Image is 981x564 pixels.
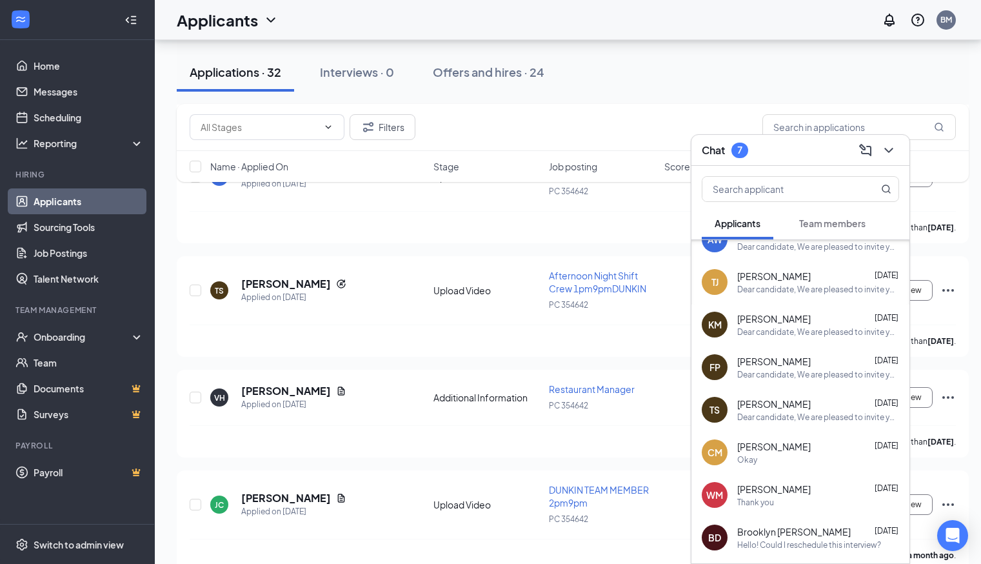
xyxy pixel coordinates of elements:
a: Scheduling [34,105,144,130]
svg: Collapse [124,14,137,26]
div: Interviews · 0 [320,64,394,80]
div: Upload Video [433,284,541,297]
div: KM [708,318,722,331]
div: Upload Video [433,498,541,511]
h5: [PERSON_NAME] [241,491,331,505]
a: SurveysCrown [34,401,144,427]
span: [PERSON_NAME] [737,270,811,283]
svg: Settings [15,538,28,551]
a: Messages [34,79,144,105]
span: [DATE] [875,441,898,450]
div: Dear candidate, We are pleased to invite you for an interview with [PERSON_NAME]. Please find the... [737,241,899,252]
span: [DATE] [875,270,898,280]
div: TS [709,403,720,416]
span: PC 354642 [549,300,588,310]
div: Team Management [15,305,141,316]
div: WM [706,488,723,501]
div: JC [215,499,224,510]
span: [PERSON_NAME] [737,355,811,368]
div: BM [940,14,952,25]
b: [DATE] [927,223,954,232]
span: Applicants [715,217,760,229]
svg: Ellipses [940,390,956,405]
div: Dear candidate, We are pleased to invite you for an interview with [PERSON_NAME]. Please find the... [737,284,899,295]
div: VH [214,392,225,403]
span: Afternoon Night Shift Crew 1pm9pmDUNKIN [549,270,646,294]
svg: MagnifyingGlass [881,184,891,194]
div: Applied on [DATE] [241,398,346,411]
span: [DATE] [875,526,898,536]
a: Home [34,53,144,79]
button: ComposeMessage [855,140,876,161]
div: Switch to admin view [34,538,124,551]
div: Open Intercom Messenger [937,520,968,551]
a: PayrollCrown [34,459,144,485]
div: Okay [737,454,757,465]
input: Search in applications [762,114,956,140]
span: PC 354642 [549,401,588,410]
span: DUNKIN TEAM MEMBER 2pm9pm [549,484,649,509]
svg: Ellipses [940,283,956,298]
div: BD [708,531,721,544]
div: FP [709,361,720,374]
span: [DATE] [875,483,898,493]
svg: Reapply [336,279,346,289]
svg: MagnifyingGlass [934,122,944,132]
span: Team members [799,217,866,229]
svg: Notifications [882,12,897,28]
b: [DATE] [927,336,954,346]
svg: Document [336,493,346,503]
div: CM [708,446,722,459]
svg: Document [336,386,346,396]
div: Applied on [DATE] [241,291,346,304]
span: PC 354642 [549,514,588,524]
svg: WorkstreamLogo [14,13,27,26]
div: Dear candidate, We are pleased to invite you for an interview with [PERSON_NAME]. Please find the... [737,412,899,423]
span: [PERSON_NAME] [737,398,811,410]
input: All Stages [201,120,318,134]
button: Filter Filters [350,114,415,140]
a: Talent Network [34,266,144,292]
span: [PERSON_NAME] [737,440,811,453]
svg: Analysis [15,137,28,150]
span: Restaurant Manager [549,383,635,395]
svg: Filter [361,119,376,135]
svg: ComposeMessage [858,143,873,158]
svg: ChevronDown [881,143,897,158]
svg: QuestionInfo [910,12,926,28]
span: [DATE] [875,313,898,323]
span: [DATE] [875,356,898,365]
div: Applied on [DATE] [241,505,346,518]
span: [PERSON_NAME] [737,312,811,325]
input: Search applicant [702,177,855,201]
span: Score [664,160,690,173]
div: Hello! Could I reschedule this interview? [737,539,881,550]
span: Job posting [549,160,597,173]
b: [DATE] [927,437,954,447]
svg: UserCheck [15,330,28,343]
h1: Applicants [177,9,258,31]
a: DocumentsCrown [34,376,144,401]
svg: ChevronDown [263,12,279,28]
a: Team [34,350,144,376]
b: a month ago [907,550,954,560]
span: Stage [433,160,459,173]
span: [PERSON_NAME] [737,483,811,496]
div: Applications · 32 [190,64,281,80]
div: Dear candidate, We are pleased to invite you for an interview with [PERSON_NAME]. Please find the... [737,327,899,337]
div: Onboarding [34,330,133,343]
a: Job Postings [34,240,144,266]
svg: ChevronDown [323,122,333,132]
h5: [PERSON_NAME] [241,277,331,291]
svg: Ellipses [940,497,956,512]
span: Name · Applied On [210,160,288,173]
div: 7 [737,145,742,156]
span: [DATE] [875,398,898,408]
h3: Chat [702,143,725,157]
button: ChevronDown [878,140,899,161]
div: Payroll [15,440,141,451]
div: Offers and hires · 24 [433,64,544,80]
div: Additional Information [433,391,541,404]
a: Sourcing Tools [34,214,144,240]
h5: [PERSON_NAME] [241,384,331,398]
